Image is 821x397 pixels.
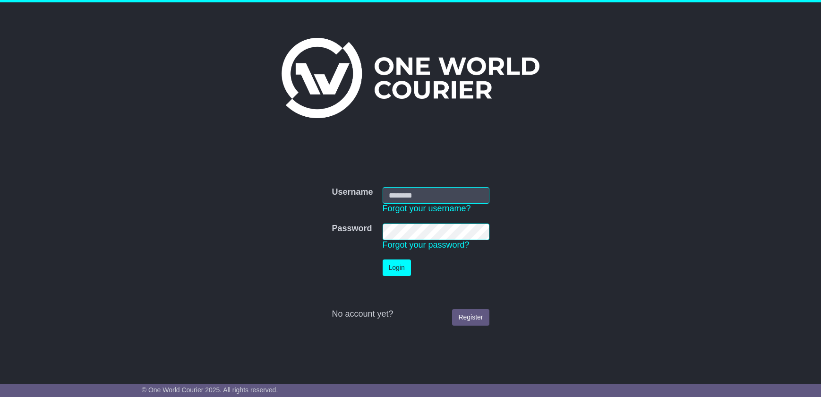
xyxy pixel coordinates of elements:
[142,386,278,394] span: © One World Courier 2025. All rights reserved.
[332,309,489,319] div: No account yet?
[282,38,539,118] img: One World
[452,309,489,326] a: Register
[383,204,471,213] a: Forgot your username?
[332,187,373,198] label: Username
[332,224,372,234] label: Password
[383,259,411,276] button: Login
[383,240,470,250] a: Forgot your password?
